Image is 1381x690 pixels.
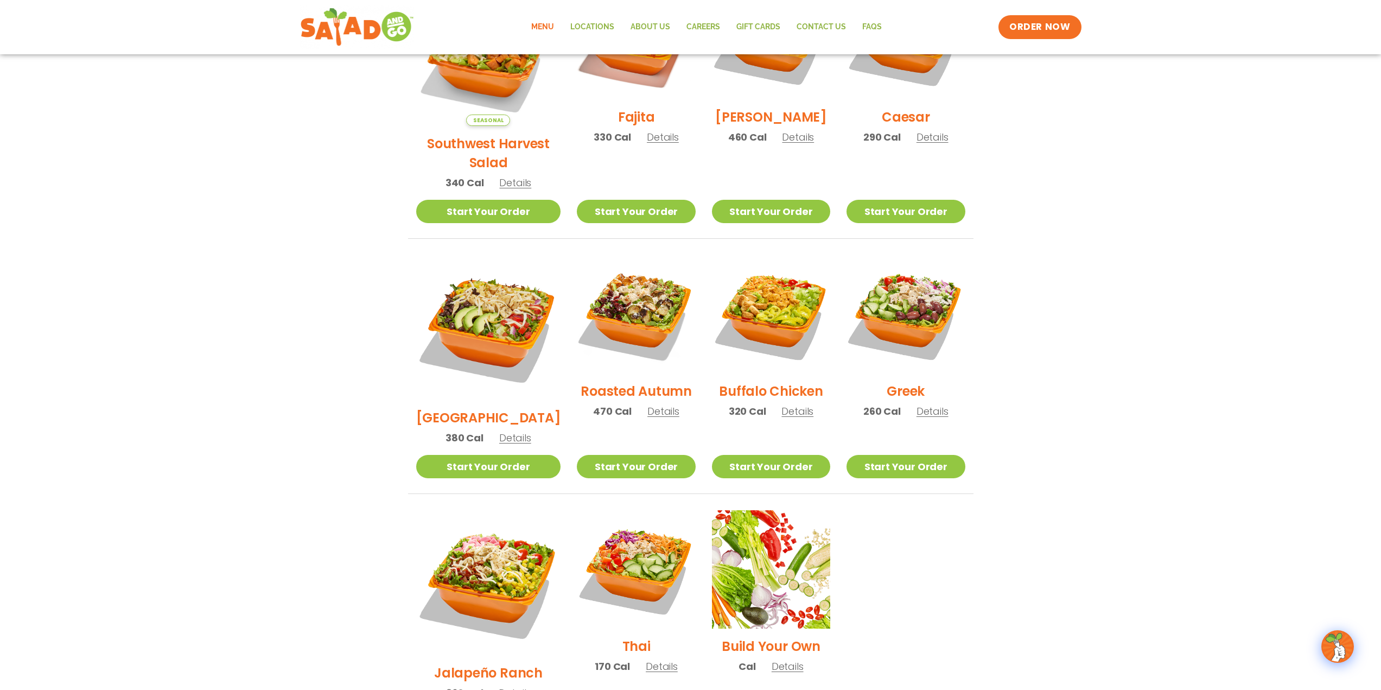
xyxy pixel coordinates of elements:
[1009,21,1070,34] span: ORDER NOW
[581,382,692,401] h2: Roasted Autumn
[887,382,925,401] h2: Greek
[577,455,695,478] a: Start Your Order
[416,255,561,400] img: Product photo for BBQ Ranch Salad
[772,660,804,673] span: Details
[577,510,695,629] img: Product photo for Thai Salad
[719,382,823,401] h2: Buffalo Chicken
[595,659,630,674] span: 170 Cal
[882,107,930,126] h2: Caesar
[1322,631,1353,662] img: wpChatIcon
[847,455,965,478] a: Start Your Order
[847,255,965,374] img: Product photo for Greek Salad
[416,455,561,478] a: Start Your Order
[728,130,767,144] span: 460 Cal
[712,255,830,374] img: Product photo for Buffalo Chicken Salad
[499,176,531,189] span: Details
[593,404,632,419] span: 470 Cal
[523,15,562,40] a: Menu
[416,134,561,172] h2: Southwest Harvest Salad
[416,510,561,655] img: Product photo for Jalapeño Ranch Salad
[678,15,728,40] a: Careers
[622,15,678,40] a: About Us
[434,663,543,682] h2: Jalapeño Ranch
[618,107,655,126] h2: Fajita
[863,130,901,144] span: 290 Cal
[847,200,965,223] a: Start Your Order
[499,431,531,445] span: Details
[863,404,901,419] span: 260 Cal
[781,404,813,418] span: Details
[523,15,890,40] nav: Menu
[577,200,695,223] a: Start Your Order
[712,200,830,223] a: Start Your Order
[446,175,484,190] span: 340 Cal
[712,510,830,629] img: Product photo for Build Your Own
[647,130,679,144] span: Details
[782,130,814,144] span: Details
[722,637,820,656] h2: Build Your Own
[466,115,510,126] span: Seasonal
[416,200,561,223] a: Start Your Order
[739,659,755,674] span: Cal
[715,107,827,126] h2: [PERSON_NAME]
[729,404,766,419] span: 320 Cal
[917,130,949,144] span: Details
[562,15,622,40] a: Locations
[416,408,561,427] h2: [GEOGRAPHIC_DATA]
[917,404,949,418] span: Details
[728,15,788,40] a: GIFT CARDS
[646,660,678,673] span: Details
[647,404,679,418] span: Details
[998,15,1081,39] a: ORDER NOW
[854,15,890,40] a: FAQs
[446,431,483,445] span: 380 Cal
[577,255,695,374] img: Product photo for Roasted Autumn Salad
[712,455,830,478] a: Start Your Order
[622,637,651,656] h2: Thai
[788,15,854,40] a: Contact Us
[594,130,631,144] span: 330 Cal
[300,5,415,49] img: new-SAG-logo-768×292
